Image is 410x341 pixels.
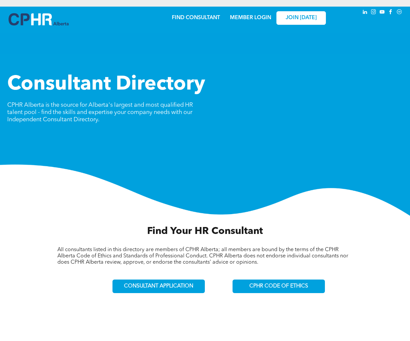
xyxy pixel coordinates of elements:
[233,280,325,293] a: CPHR CODE OF ETHICS
[147,226,263,236] span: Find Your HR Consultant
[7,75,205,95] span: Consultant Directory
[112,280,205,293] a: CONSULTANT APPLICATION
[286,15,317,21] span: JOIN [DATE]
[172,15,220,20] a: FIND CONSULTANT
[57,247,348,265] span: All consultants listed in this directory are members of CPHR Alberta; all members are bound by th...
[276,11,326,25] a: JOIN [DATE]
[362,8,369,17] a: linkedin
[124,283,193,289] span: CONSULTANT APPLICATION
[9,13,69,25] img: A blue and white logo for cp alberta
[230,15,271,20] a: MEMBER LOGIN
[379,8,386,17] a: youtube
[370,8,377,17] a: instagram
[7,102,193,123] span: CPHR Alberta is the source for Alberta's largest and most qualified HR talent pool - find the ski...
[387,8,394,17] a: facebook
[396,8,403,17] a: Social network
[249,283,308,289] span: CPHR CODE OF ETHICS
